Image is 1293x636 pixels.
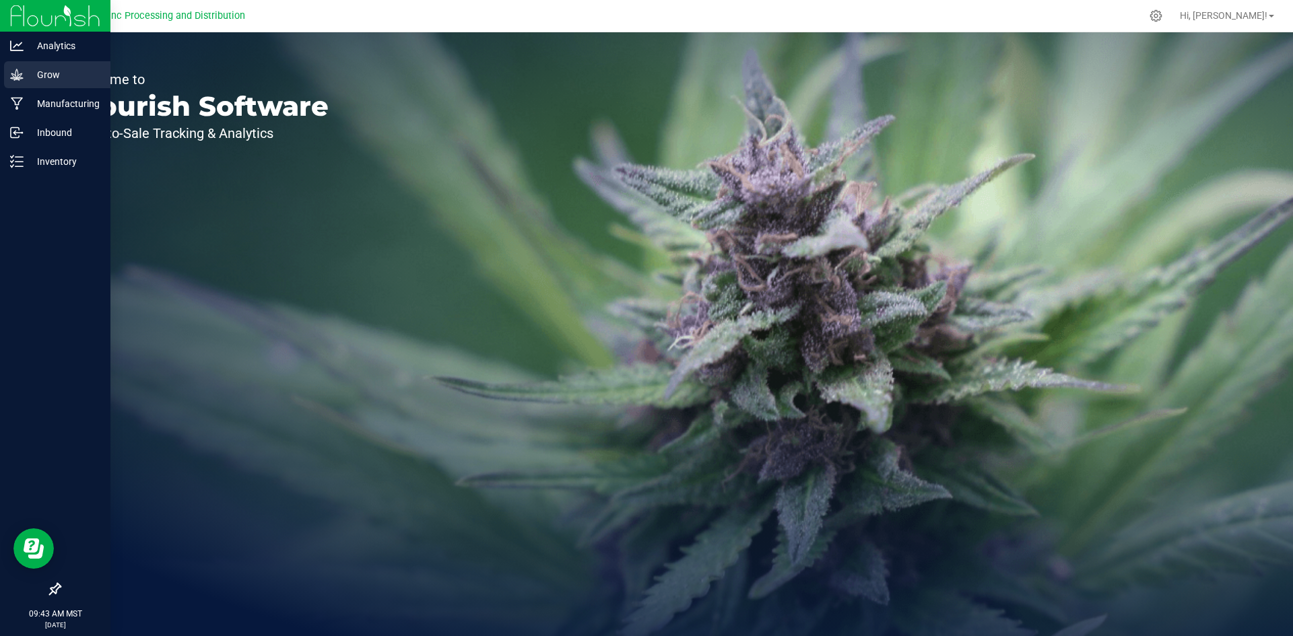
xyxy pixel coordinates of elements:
p: Grow [24,67,104,83]
p: Flourish Software [73,93,329,120]
p: Welcome to [73,73,329,86]
p: Inventory [24,153,104,170]
p: 09:43 AM MST [6,608,104,620]
div: Manage settings [1148,9,1164,22]
iframe: Resource center [13,528,54,569]
span: Hi, [PERSON_NAME]! [1180,10,1267,21]
inline-svg: Analytics [10,39,24,52]
p: [DATE] [6,620,104,630]
inline-svg: Inbound [10,126,24,139]
p: Inbound [24,125,104,141]
p: Manufacturing [24,96,104,112]
p: Analytics [24,38,104,54]
inline-svg: Manufacturing [10,97,24,110]
inline-svg: Inventory [10,155,24,168]
inline-svg: Grow [10,68,24,81]
span: Globe Farmacy Inc Processing and Distribution [39,10,245,22]
p: Seed-to-Sale Tracking & Analytics [73,127,329,140]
